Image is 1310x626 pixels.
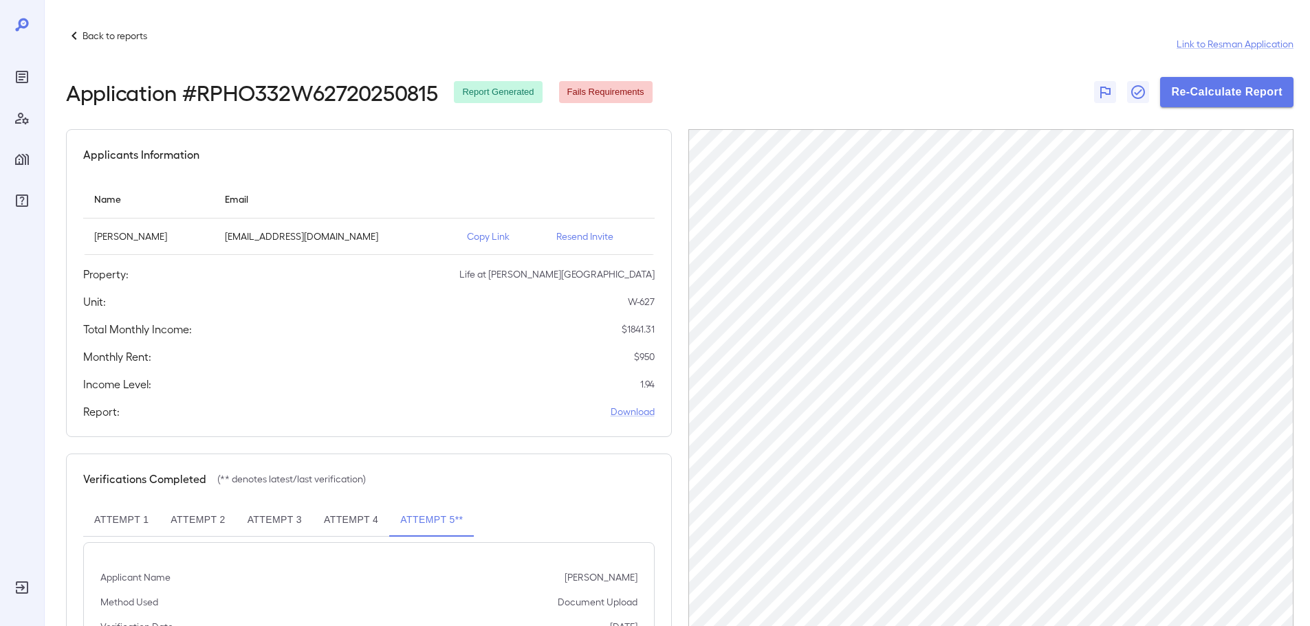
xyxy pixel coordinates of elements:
[11,190,33,212] div: FAQ
[1094,81,1116,103] button: Flag Report
[66,80,437,104] h2: Application # RPHO332W62720250815
[225,230,445,243] p: [EMAIL_ADDRESS][DOMAIN_NAME]
[313,504,389,537] button: Attempt 4
[11,577,33,599] div: Log Out
[83,403,120,420] h5: Report:
[1160,77,1293,107] button: Re-Calculate Report
[558,595,637,609] p: Document Upload
[83,179,214,219] th: Name
[1127,81,1149,103] button: Close Report
[83,321,192,337] h5: Total Monthly Income:
[217,472,366,486] p: (** denotes latest/last verification)
[389,504,474,537] button: Attempt 5**
[467,230,534,243] p: Copy Link
[237,504,313,537] button: Attempt 3
[160,504,236,537] button: Attempt 2
[83,376,151,392] h5: Income Level:
[454,86,542,99] span: Report Generated
[83,179,655,255] table: simple table
[83,266,129,282] h5: Property:
[459,267,655,281] p: Life at [PERSON_NAME][GEOGRAPHIC_DATA]
[83,348,151,365] h5: Monthly Rent:
[11,107,33,129] div: Manage Users
[1177,37,1293,51] a: Link to Resman Application
[622,322,655,336] p: $ 1841.31
[83,471,206,487] h5: Verifications Completed
[611,405,655,418] a: Download
[640,377,655,391] p: 1.94
[83,293,106,310] h5: Unit:
[94,230,203,243] p: [PERSON_NAME]
[100,595,158,609] p: Method Used
[11,66,33,88] div: Reports
[556,230,644,243] p: Resend Invite
[628,295,655,309] p: W-627
[83,146,199,163] h5: Applicants Information
[214,179,456,219] th: Email
[83,29,147,43] p: Back to reports
[83,504,160,537] button: Attempt 1
[100,570,171,584] p: Applicant Name
[559,86,653,99] span: Fails Requirements
[565,570,637,584] p: [PERSON_NAME]
[634,350,655,364] p: $ 950
[11,148,33,170] div: Manage Properties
